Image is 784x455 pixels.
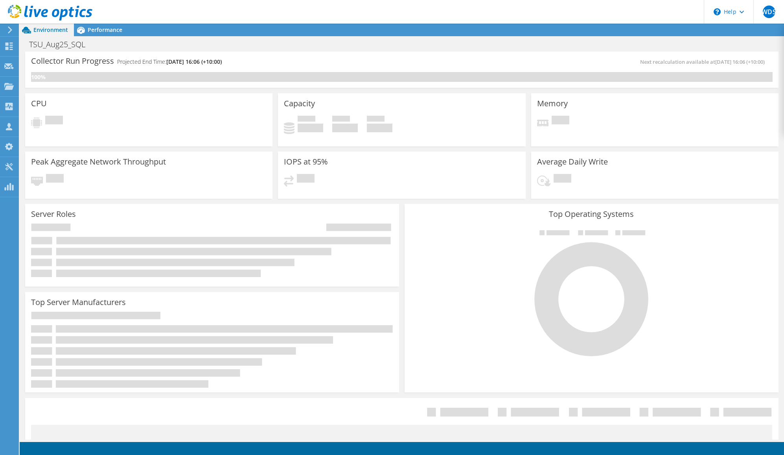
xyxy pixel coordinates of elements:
span: Pending [46,174,64,185]
h3: Top Server Manufacturers [31,298,126,307]
h3: Average Daily Write [537,157,608,166]
h3: CPU [31,99,47,108]
span: Total [367,116,385,124]
h3: IOPS at 95% [284,157,328,166]
svg: \n [714,8,721,15]
h4: 0 GiB [332,124,358,132]
h4: Projected End Time: [117,57,222,66]
h3: Top Operating Systems [410,210,773,218]
h4: 0 GiB [367,124,392,132]
span: Pending [552,116,569,126]
span: Used [298,116,315,124]
h3: Peak Aggregate Network Throughput [31,157,166,166]
span: [DATE] 16:06 (+10:00) [715,58,765,65]
span: WDS [763,6,775,18]
h3: Server Roles [31,210,76,218]
h1: TSU_Aug25_SQL [26,40,98,49]
span: Pending [45,116,63,126]
span: [DATE] 16:06 (+10:00) [166,58,222,65]
span: Performance [88,26,122,33]
h3: Memory [537,99,568,108]
span: Pending [554,174,571,185]
h3: Capacity [284,99,315,108]
span: Environment [33,26,68,33]
span: Free [332,116,350,124]
span: Next recalculation available at [640,58,769,65]
h4: 0 GiB [298,124,323,132]
span: Pending [297,174,315,185]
